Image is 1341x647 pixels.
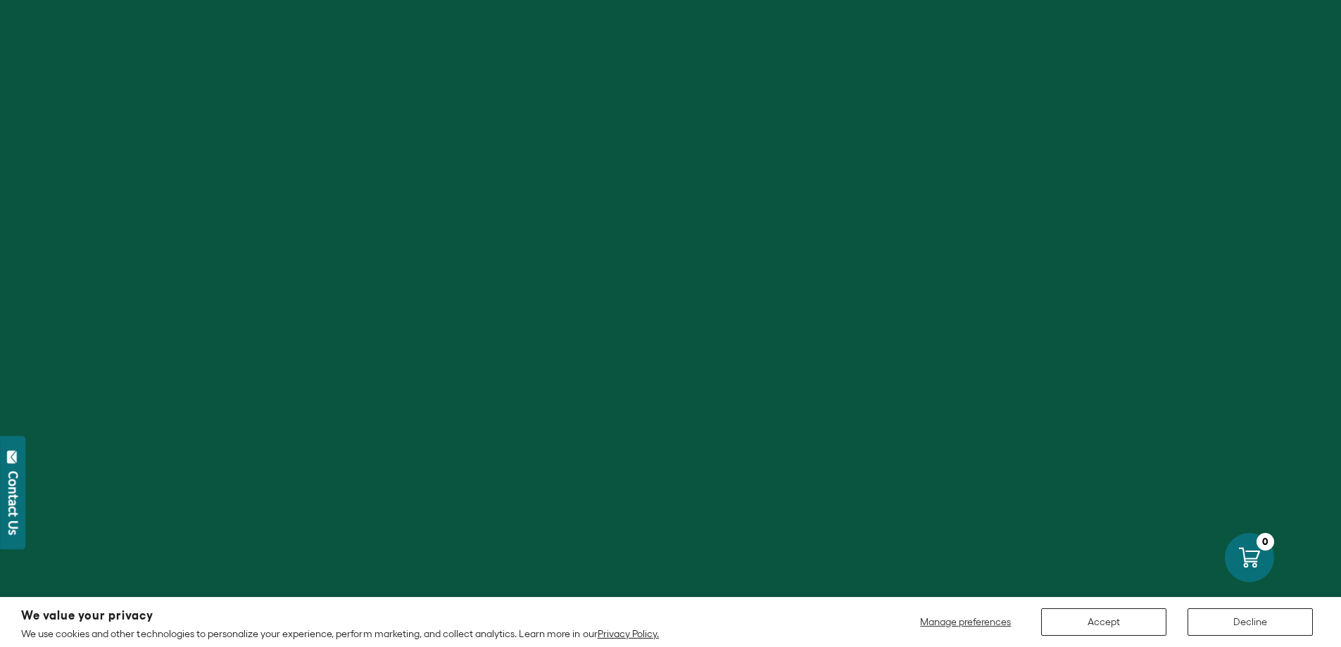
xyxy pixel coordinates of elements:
[6,471,20,535] div: Contact Us
[1188,608,1313,636] button: Decline
[912,608,1020,636] button: Manage preferences
[1041,608,1166,636] button: Accept
[598,628,659,639] a: Privacy Policy.
[920,616,1011,627] span: Manage preferences
[1257,533,1274,551] div: 0
[21,610,659,622] h2: We value your privacy
[21,627,659,640] p: We use cookies and other technologies to personalize your experience, perform marketing, and coll...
